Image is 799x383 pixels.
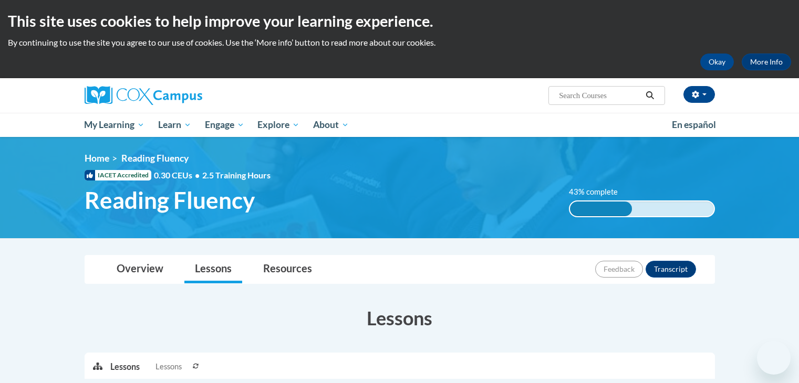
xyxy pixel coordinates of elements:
a: Engage [198,113,251,137]
iframe: Button to launch messaging window [757,341,791,375]
span: • [195,170,200,180]
span: En español [672,119,716,130]
p: By continuing to use the site you agree to our use of cookies. Use the ‘More info’ button to read... [8,37,791,48]
span: Engage [205,119,244,131]
div: Main menu [69,113,731,137]
span: Lessons [155,361,182,373]
button: Account Settings [683,86,715,103]
button: Okay [700,54,734,70]
a: Explore [251,113,306,137]
a: En español [665,114,723,136]
a: More Info [742,54,791,70]
input: Search Courses [558,89,642,102]
a: Overview [106,256,174,283]
span: My Learning [84,119,144,131]
p: Lessons [110,361,140,373]
h2: This site uses cookies to help improve your learning experience. [8,10,791,31]
span: 0.30 CEUs [154,169,202,181]
img: Cox Campus [85,86,202,105]
span: Explore [257,119,299,131]
span: Reading Fluency [121,153,189,164]
a: Home [85,153,109,164]
button: Feedback [595,261,643,278]
a: Resources [253,256,323,283]
a: Learn [151,113,198,137]
span: About [313,119,349,131]
button: Search [642,89,658,102]
span: Learn [158,119,191,131]
span: IACET Accredited [85,170,151,180]
span: 2.5 Training Hours [202,170,271,180]
a: Lessons [184,256,242,283]
h3: Lessons [85,305,715,331]
a: My Learning [78,113,152,137]
a: About [306,113,356,137]
label: 43% complete [569,186,629,198]
div: 43% complete [570,201,632,216]
a: Cox Campus [85,86,284,105]
span: Reading Fluency [85,186,255,214]
button: Transcript [646,261,696,278]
